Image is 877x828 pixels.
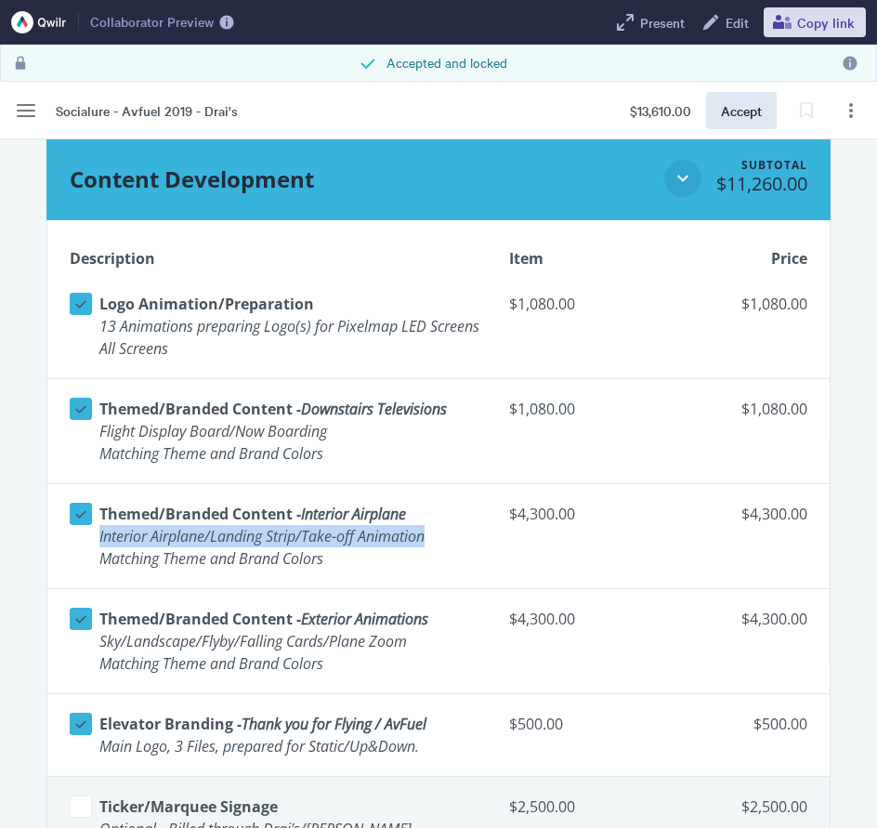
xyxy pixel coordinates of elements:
[216,11,238,33] button: More info
[90,14,214,31] span: Collaborator Preview
[636,15,685,30] span: Present
[797,15,855,30] span: Copy link
[509,289,628,319] span: $1,080.00
[741,504,807,524] span: $4,300.00
[741,399,807,419] span: $1,080.00
[99,714,242,734] span: Elevator Branding -
[509,499,628,529] span: $4,300.00
[630,100,691,121] span: $13,610.00
[99,294,314,314] span: Logo Animation/Preparation
[99,504,301,524] span: Themed/Branded Content -
[386,52,507,74] span: Accepted and locked
[716,171,807,196] span: $11,260.00
[741,160,807,171] div: Subtotal
[70,164,314,194] span: Content Development
[741,796,807,817] span: $2,500.00
[56,100,238,121] span: Socialure - Avfuel 2019 - Drai's
[301,504,406,524] span: Interior Airplane
[99,548,323,569] span: Matching Theme and Brand Colors
[99,421,327,441] span: Flight Display Board/Now Boarding
[11,11,67,33] img: Qwilr logo
[301,609,428,629] span: Exterior Animations
[832,92,870,129] button: Page options
[771,251,807,266] span: Price
[509,792,628,821] span: $2,500.00
[99,653,323,674] span: Matching Theme and Brand Colors
[722,15,749,30] span: Edit
[99,609,301,629] span: Themed/Branded Content -
[607,7,692,37] button: Present
[301,399,447,419] span: Downstairs Televisions
[741,609,807,629] span: $4,300.00
[509,251,543,266] span: Item
[741,294,807,314] span: $1,080.00
[753,714,807,734] span: $500.00
[99,316,479,336] span: 13 Animations preparing Logo(s) for Pixelmap LED Screens
[99,631,407,651] span: Sky/Landscape/Flyby/Falling Cards/Plane Zoom
[4,7,74,37] button: Qwilr logo
[99,796,278,817] span: Ticker/Marquee Signage
[764,7,866,37] button: Copy link
[70,251,155,266] span: Description
[99,736,419,756] span: Main Logo, 3 Files, prepared for Static/Up&Down.
[99,443,323,464] span: Matching Theme and Brand Colors
[99,526,425,546] span: Interior Airplane/Landing Strip/Take-off Animation
[99,338,168,359] span: All Screens
[509,394,628,424] span: $1,080.00
[509,604,628,634] span: $4,300.00
[509,709,628,739] span: $500.00
[664,160,701,197] button: Close section
[99,399,301,419] span: Themed/Branded Content -
[7,92,45,129] button: Menu
[692,7,756,37] a: Edit
[242,714,426,734] span: Thank you for Flying / AvFuel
